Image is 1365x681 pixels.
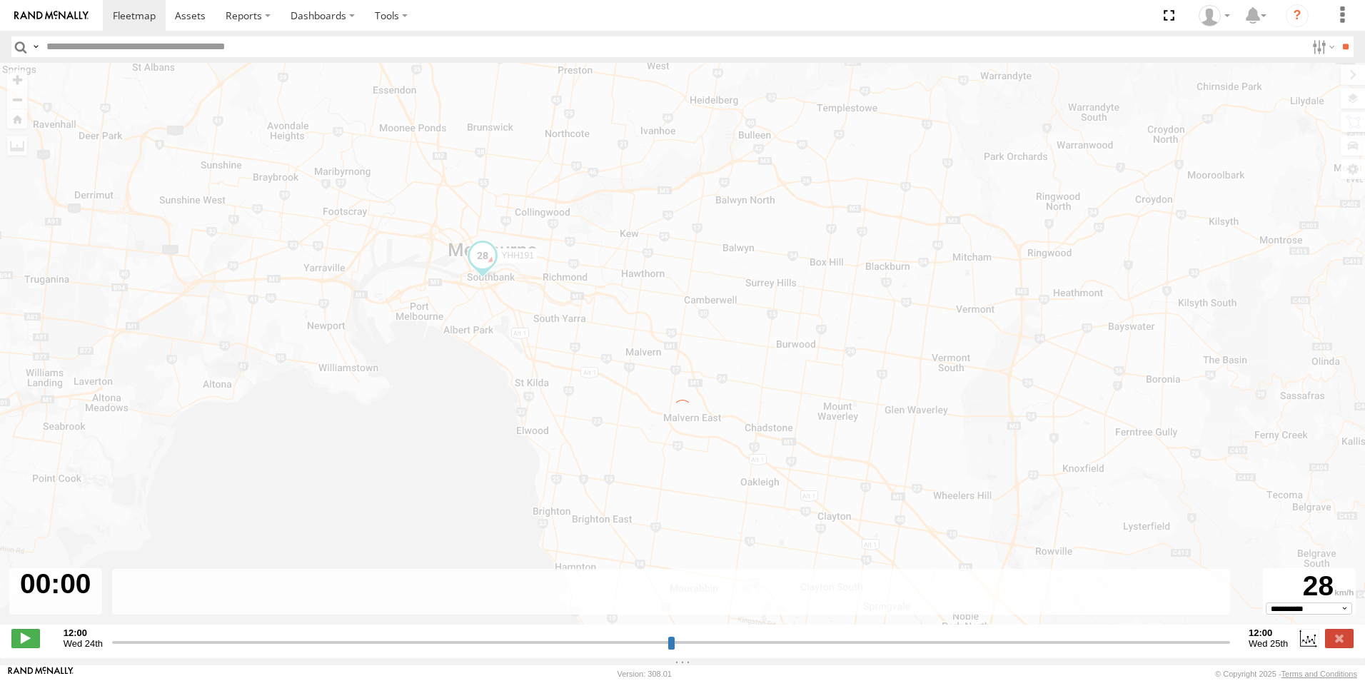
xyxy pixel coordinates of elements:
[64,627,103,638] strong: 12:00
[1249,627,1288,638] strong: 12:00
[1286,4,1309,27] i: ?
[1325,629,1354,647] label: Close
[1306,36,1337,57] label: Search Filter Options
[30,36,41,57] label: Search Query
[11,629,40,647] label: Play/Stop
[8,667,74,681] a: Visit our Website
[1281,670,1357,678] a: Terms and Conditions
[1265,570,1354,602] div: 28
[618,670,672,678] div: Version: 308.01
[1194,5,1235,26] div: Sean Aliphon
[64,638,103,649] span: Wed 24th
[1215,670,1357,678] div: © Copyright 2025 -
[14,11,89,21] img: rand-logo.svg
[1249,638,1288,649] span: Wed 25th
